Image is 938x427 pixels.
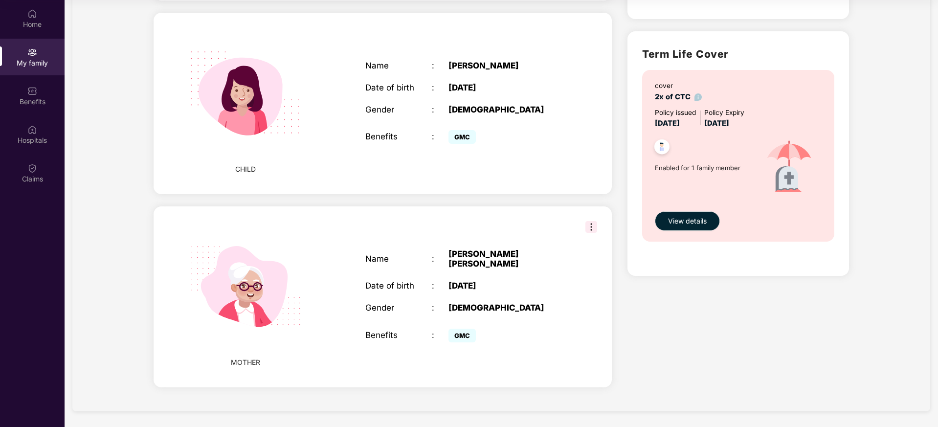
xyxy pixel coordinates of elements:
img: info [694,93,702,101]
div: : [432,105,448,114]
img: svg+xml;base64,PHN2ZyBpZD0iSG9zcGl0YWxzIiB4bWxucz0iaHR0cDovL3d3dy53My5vcmcvMjAwMC9zdmciIHdpZHRoPS... [27,125,37,135]
img: svg+xml;base64,PHN2ZyBpZD0iSG9tZSIgeG1sbnM9Imh0dHA6Ly93d3cudzMub3JnLzIwMDAvc3ZnIiB3aWR0aD0iMjAiIG... [27,9,37,19]
div: Gender [365,303,432,313]
div: Gender [365,105,432,114]
div: : [432,83,448,92]
div: cover [655,81,702,91]
div: Date of birth [365,83,432,92]
div: Date of birth [365,281,432,291]
img: svg+xml;base64,PHN2ZyB3aWR0aD0iMjAiIGhlaWdodD0iMjAiIHZpZXdCb3g9IjAgMCAyMCAyMCIgZmlsbD0ibm9uZSIgeG... [27,47,37,57]
div: [PERSON_NAME] [PERSON_NAME] [448,249,565,269]
span: Enabled for 1 family member [655,163,753,173]
span: GMC [448,329,476,342]
div: Benefits [365,330,432,340]
div: Name [365,61,432,70]
img: svg+xml;base64,PHN2ZyBpZD0iQ2xhaW0iIHhtbG5zPSJodHRwOi8vd3d3LnczLm9yZy8yMDAwL3N2ZyIgd2lkdGg9IjIwIi... [27,163,37,173]
div: Benefits [365,132,432,141]
span: [DATE] [704,119,729,128]
img: svg+xml;base64,PHN2ZyB3aWR0aD0iMzIiIGhlaWdodD0iMzIiIHZpZXdCb3g9IjAgMCAzMiAzMiIgZmlsbD0ibm9uZSIgeG... [585,221,597,233]
div: [DATE] [448,281,565,291]
div: Policy Expiry [704,108,744,118]
div: [DEMOGRAPHIC_DATA] [448,303,565,313]
img: svg+xml;base64,PHN2ZyBpZD0iQmVuZWZpdHMiIHhtbG5zPSJodHRwOi8vd3d3LnczLm9yZy8yMDAwL3N2ZyIgd2lkdGg9Ij... [27,86,37,96]
img: icon [753,130,825,206]
div: Name [365,254,432,264]
img: svg+xml;base64,PHN2ZyB4bWxucz0iaHR0cDovL3d3dy53My5vcmcvMjAwMC9zdmciIHdpZHRoPSIyMjQiIGhlaWdodD0iMT... [175,216,316,357]
span: MOTHER [231,357,260,368]
div: Policy issued [655,108,696,118]
img: svg+xml;base64,PHN2ZyB4bWxucz0iaHR0cDovL3d3dy53My5vcmcvMjAwMC9zdmciIHdpZHRoPSI0OC45NDMiIGhlaWdodD... [650,136,674,160]
div: [DEMOGRAPHIC_DATA] [448,105,565,114]
div: : [432,303,448,313]
div: [DATE] [448,83,565,92]
button: View details [655,211,720,231]
div: : [432,61,448,70]
span: [DATE] [655,119,680,128]
div: : [432,281,448,291]
div: : [432,254,448,264]
img: svg+xml;base64,PHN2ZyB4bWxucz0iaHR0cDovL3d3dy53My5vcmcvMjAwMC9zdmciIHdpZHRoPSIyMjQiIGhlaWdodD0iMT... [175,22,316,163]
span: View details [668,216,707,226]
span: 2x of CTC [655,92,702,101]
div: : [432,330,448,340]
h2: Term Life Cover [642,46,834,62]
div: : [432,132,448,141]
div: [PERSON_NAME] [448,61,565,70]
span: CHILD [235,164,256,175]
span: GMC [448,130,476,144]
